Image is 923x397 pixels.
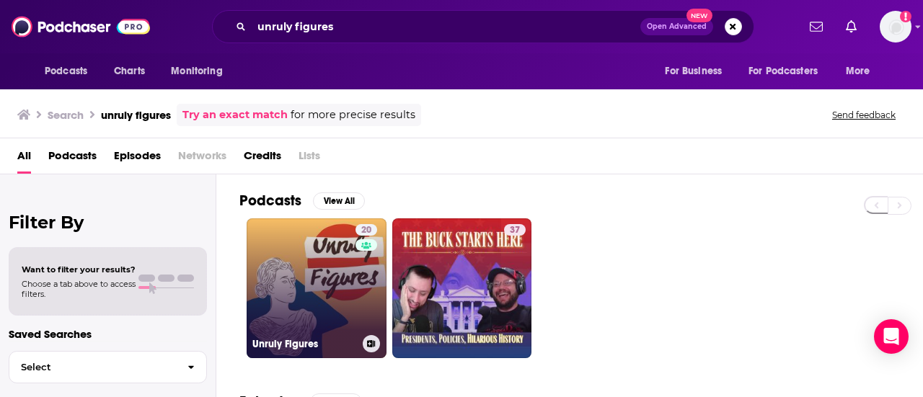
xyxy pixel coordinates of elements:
a: Episodes [114,144,161,174]
button: Send feedback [828,109,900,121]
a: Podcasts [48,144,97,174]
div: Search podcasts, credits, & more... [212,10,754,43]
button: open menu [836,58,888,85]
span: Logged in as AtriaBooks [880,11,911,43]
span: for more precise results [291,107,415,123]
span: Choose a tab above to access filters. [22,279,136,299]
a: PodcastsView All [239,192,365,210]
span: For Business [665,61,722,81]
button: open menu [161,58,241,85]
img: User Profile [880,11,911,43]
span: Lists [299,144,320,174]
div: Open Intercom Messenger [874,319,909,354]
h3: unruly figures [101,108,171,122]
p: Saved Searches [9,327,207,341]
span: More [846,61,870,81]
span: New [686,9,712,22]
a: 20 [355,224,377,236]
h3: Search [48,108,84,122]
button: Select [9,351,207,383]
span: 37 [510,223,520,238]
svg: Add a profile image [900,11,911,22]
a: 37 [504,224,526,236]
span: Select [9,362,176,372]
button: open menu [655,58,740,85]
h2: Podcasts [239,192,301,210]
span: Open Advanced [647,23,707,30]
span: For Podcasters [748,61,818,81]
a: Show notifications dropdown [840,14,862,39]
input: Search podcasts, credits, & more... [252,15,640,38]
a: Charts [105,58,154,85]
a: Credits [244,144,281,174]
button: open menu [739,58,839,85]
span: Want to filter your results? [22,264,136,275]
a: Show notifications dropdown [804,14,829,39]
button: View All [313,192,365,210]
button: Open AdvancedNew [640,18,713,35]
a: 20Unruly Figures [247,218,387,358]
img: Podchaser - Follow, Share and Rate Podcasts [12,13,150,40]
a: 37 [392,218,532,358]
span: Networks [178,144,226,174]
a: Try an exact match [182,107,288,123]
button: open menu [35,58,106,85]
span: 20 [361,223,371,238]
span: Monitoring [171,61,222,81]
h2: Filter By [9,212,207,233]
button: Show profile menu [880,11,911,43]
h3: Unruly Figures [252,338,357,350]
span: Podcasts [45,61,87,81]
span: Charts [114,61,145,81]
a: All [17,144,31,174]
